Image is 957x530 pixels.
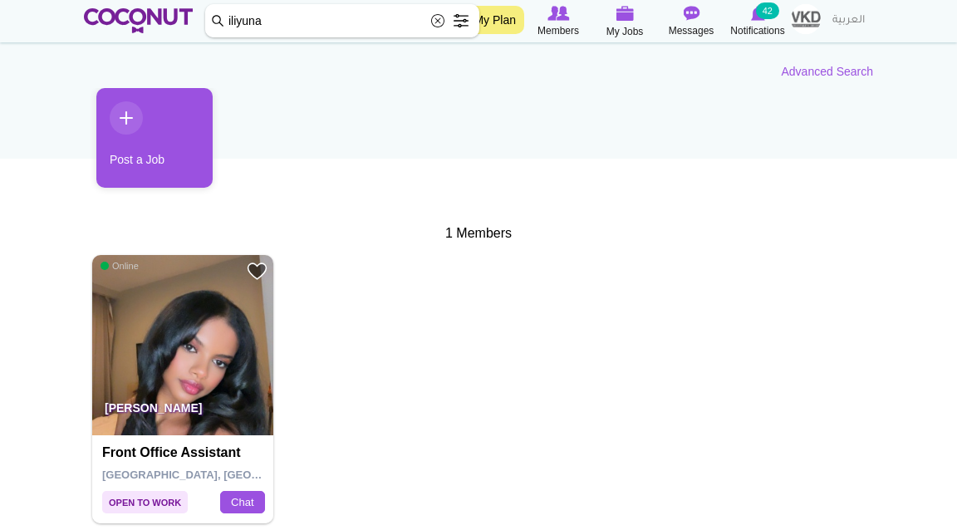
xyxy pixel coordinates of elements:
h4: Front office assistant [102,445,267,460]
a: Messages Messages [658,4,724,39]
p: [PERSON_NAME] [92,389,273,435]
a: Notifications Notifications 42 [724,4,791,39]
img: Messages [683,6,699,21]
a: Add to Favourites [247,261,267,282]
span: Open to Work [102,491,188,513]
small: 42 [756,2,779,19]
div: 1 Members [84,224,873,243]
span: Messages [669,22,714,39]
img: Browse Members [547,6,569,21]
a: Browse Members Members [525,4,591,39]
a: Chat [220,491,264,514]
img: Notifications [751,6,765,21]
span: Members [537,22,579,39]
a: Post a Job [96,88,213,188]
input: Search members by role or city [205,4,479,37]
span: My Jobs [606,23,644,40]
a: Advanced Search [781,63,873,80]
img: Home [84,8,193,33]
a: My Jobs My Jobs [591,4,658,40]
span: [GEOGRAPHIC_DATA], [GEOGRAPHIC_DATA] [102,469,339,481]
a: My Plan [465,6,524,34]
span: Online [101,260,139,272]
a: العربية [824,4,873,37]
span: Notifications [730,22,784,39]
li: 1 / 1 [84,88,200,200]
img: My Jobs [616,6,634,21]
